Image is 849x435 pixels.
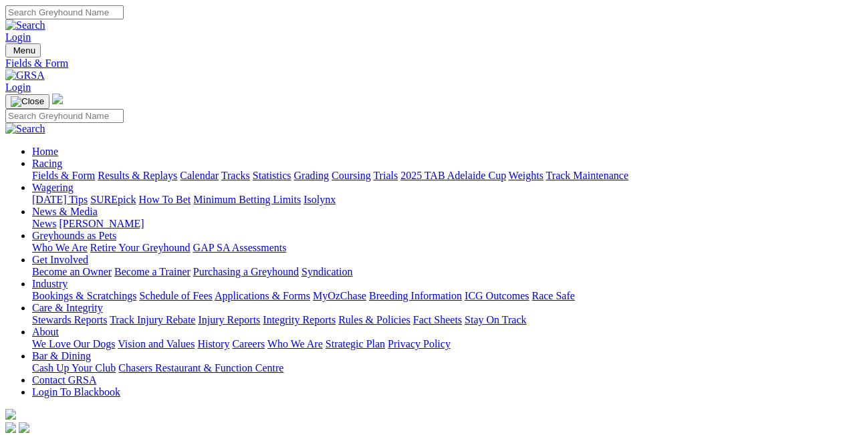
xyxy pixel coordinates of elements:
[32,338,844,350] div: About
[32,158,62,169] a: Racing
[531,290,574,301] a: Race Safe
[5,69,45,82] img: GRSA
[509,170,543,181] a: Weights
[32,230,116,241] a: Greyhounds as Pets
[5,109,124,123] input: Search
[5,19,45,31] img: Search
[32,290,136,301] a: Bookings & Scratchings
[5,82,31,93] a: Login
[139,290,212,301] a: Schedule of Fees
[193,242,287,253] a: GAP SA Assessments
[373,170,398,181] a: Trials
[32,326,59,337] a: About
[32,218,844,230] div: News & Media
[215,290,310,301] a: Applications & Forms
[5,57,844,69] a: Fields & Form
[90,242,191,253] a: Retire Your Greyhound
[400,170,506,181] a: 2025 TAB Adelaide Cup
[32,182,74,193] a: Wagering
[294,170,329,181] a: Grading
[52,94,63,104] img: logo-grsa-white.png
[32,206,98,217] a: News & Media
[32,242,88,253] a: Who We Are
[32,362,116,374] a: Cash Up Your Club
[198,314,260,325] a: Injury Reports
[369,290,462,301] a: Breeding Information
[90,194,136,205] a: SUREpick
[32,194,88,205] a: [DATE] Tips
[98,170,177,181] a: Results & Replays
[32,170,844,182] div: Racing
[263,314,336,325] a: Integrity Reports
[32,278,68,289] a: Industry
[5,422,16,433] img: facebook.svg
[388,338,451,349] a: Privacy Policy
[465,314,526,325] a: Stay On Track
[5,31,31,43] a: Login
[32,290,844,302] div: Industry
[32,266,844,278] div: Get Involved
[326,338,385,349] a: Strategic Plan
[32,242,844,254] div: Greyhounds as Pets
[32,314,844,326] div: Care & Integrity
[118,362,283,374] a: Chasers Restaurant & Function Centre
[114,266,191,277] a: Become a Trainer
[139,194,191,205] a: How To Bet
[5,123,45,135] img: Search
[32,338,115,349] a: We Love Our Dogs
[267,338,323,349] a: Who We Are
[32,314,107,325] a: Stewards Reports
[221,170,250,181] a: Tracks
[32,374,96,386] a: Contact GRSA
[32,146,58,157] a: Home
[193,194,301,205] a: Minimum Betting Limits
[313,290,366,301] a: MyOzChase
[13,45,35,55] span: Menu
[32,218,56,229] a: News
[301,266,352,277] a: Syndication
[180,170,219,181] a: Calendar
[413,314,462,325] a: Fact Sheets
[338,314,410,325] a: Rules & Policies
[5,43,41,57] button: Toggle navigation
[32,362,844,374] div: Bar & Dining
[232,338,265,349] a: Careers
[32,350,91,361] a: Bar & Dining
[32,254,88,265] a: Get Involved
[118,338,195,349] a: Vision and Values
[5,409,16,420] img: logo-grsa-white.png
[5,5,124,19] input: Search
[253,170,291,181] a: Statistics
[32,194,844,206] div: Wagering
[5,94,49,109] button: Toggle navigation
[59,218,144,229] a: [PERSON_NAME]
[110,314,195,325] a: Track Injury Rebate
[32,266,112,277] a: Become an Owner
[193,266,299,277] a: Purchasing a Greyhound
[546,170,628,181] a: Track Maintenance
[332,170,371,181] a: Coursing
[304,194,336,205] a: Isolynx
[32,170,95,181] a: Fields & Form
[32,386,120,398] a: Login To Blackbook
[32,302,103,313] a: Care & Integrity
[11,96,44,107] img: Close
[19,422,29,433] img: twitter.svg
[465,290,529,301] a: ICG Outcomes
[197,338,229,349] a: History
